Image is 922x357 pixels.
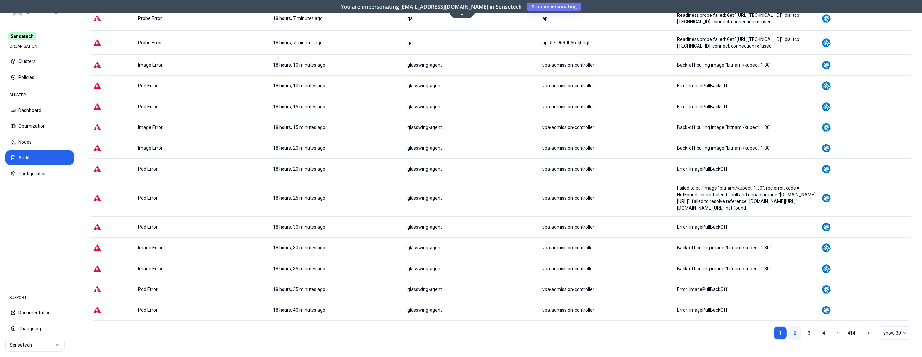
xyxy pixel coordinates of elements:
[407,166,536,172] div: glasswing-agent
[542,145,671,151] div: vpa-admission-controller
[821,193,831,203] img: kubernetes
[5,88,74,102] div: CLUSTER
[138,39,267,46] div: Probe Error
[273,40,323,45] span: 18 hours, 7 minutes ago
[93,61,101,69] img: error
[407,224,536,230] div: glasswing-agent
[273,266,325,271] span: 18 hours, 35 minutes ago
[273,16,323,21] span: 18 hours, 7 minutes ago
[821,284,831,294] img: kubernetes
[788,326,801,340] a: 2
[138,265,267,272] div: Image Error
[5,321,74,336] button: Changelog
[677,286,816,293] div: Error: ImagePullBackOff
[677,12,816,25] div: Readiness probe failed: Get "[URL][TECHNICAL_ID]": dial tcp [TECHNICAL_ID]: connect: connection r...
[542,307,671,313] div: vpa-admission-controller
[407,103,536,110] div: glasswing-agent
[821,305,831,315] img: kubernetes
[5,306,74,320] button: Documentation
[273,83,325,88] span: 18 hours, 10 minutes ago
[821,102,831,112] img: kubernetes
[5,103,74,117] button: Dashboard
[273,245,325,250] span: 18 hours, 30 minutes ago
[821,60,831,70] img: kubernetes
[407,62,536,68] div: glasswing-agent
[407,145,536,151] div: glasswing-agent
[273,166,325,172] span: 18 hours, 20 minutes ago
[93,285,101,293] img: error
[817,326,830,340] a: 4
[407,15,536,22] div: qa
[821,222,831,232] img: kubernetes
[8,32,36,40] span: Sensetech
[5,135,74,149] button: Nodes
[138,145,267,151] div: Image Error
[677,244,816,251] div: Back-off pulling image "bitnami/kubectl:1.30"
[407,195,536,201] div: glasswing-agent
[138,124,267,131] div: Image Error
[542,124,671,131] div: vpa-admission-controller
[138,103,267,110] div: Pod Error
[138,82,267,89] div: Pod Error
[542,82,671,89] div: vpa-admission-controller
[273,62,325,68] span: 18 hours, 10 minutes ago
[774,326,787,340] a: 1
[542,195,671,201] div: vpa-admission-controller
[677,145,816,151] div: Back-off pulling image "bitnami/kubectl:1.30"
[93,123,101,131] img: error
[93,306,101,314] img: error
[273,308,325,313] span: 18 hours, 40 minutes ago
[93,244,101,252] img: error
[93,39,101,47] img: error
[93,103,101,111] img: error
[138,224,267,230] div: Pod Error
[273,146,325,151] span: 18 hours, 20 minutes ago
[93,82,101,90] img: error
[138,195,267,201] div: Pod Error
[821,164,831,174] img: kubernetes
[273,104,325,109] span: 18 hours, 15 minutes ago
[821,122,831,132] img: kubernetes
[821,143,831,153] img: kubernetes
[677,36,816,49] div: Readiness probe failed: Get "[URL][TECHNICAL_ID]": dial tcp [TECHNICAL_ID]: connect: connection r...
[677,224,816,230] div: Error: ImagePullBackOff
[5,70,74,84] button: Policies
[93,194,101,202] img: error
[677,103,816,110] div: Error: ImagePullBackOff
[407,286,536,293] div: glasswing-agent
[407,124,536,131] div: glasswing-agent
[542,166,671,172] div: vpa-admission-controller
[407,82,536,89] div: glasswing-agent
[5,54,74,69] button: Clusters
[542,39,671,46] div: api-57f969db5b-qhngt
[803,326,816,340] a: 3
[821,38,831,48] img: kubernetes
[677,82,816,89] div: Error: ImagePullBackOff
[5,291,74,304] div: SUPPORT
[93,265,101,273] img: error
[677,307,816,313] div: Error: ImagePullBackOff
[677,124,816,131] div: Back-off pulling image "bitnami/kubectl:1.30"
[138,244,267,251] div: Image Error
[93,165,101,173] img: error
[542,62,671,68] div: vpa-admission-controller
[273,125,325,130] span: 18 hours, 15 minutes ago
[5,166,74,181] button: Configuration
[821,264,831,274] img: kubernetes
[273,224,325,230] span: 18 hours, 30 minutes ago
[138,15,267,22] div: Probe Error
[407,265,536,272] div: glasswing-agent
[5,150,74,165] button: Audit
[542,224,671,230] div: vpa-admission-controller
[407,39,536,46] div: qa
[677,185,816,211] div: Failed to pull image "bitnami/kubectl:1.30": rpc error: code = NotFound desc = failed to pull and...
[407,307,536,313] div: glasswing-agent
[821,81,831,91] img: kubernetes
[542,286,671,293] div: vpa-admission-controller
[677,166,816,172] div: Error: ImagePullBackOff
[774,326,858,340] nav: pagination
[138,307,267,313] div: Pod Error
[138,286,267,293] div: Pod Error
[93,223,101,231] img: error
[542,244,671,251] div: vpa-admission-controller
